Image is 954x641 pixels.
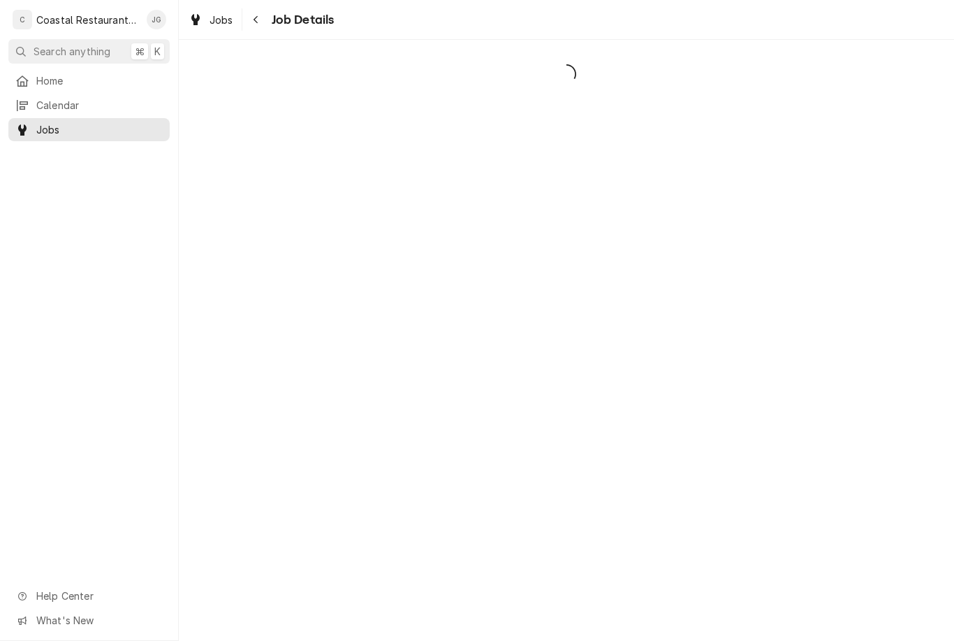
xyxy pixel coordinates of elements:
[179,59,954,89] span: Loading...
[36,122,163,137] span: Jobs
[8,584,170,607] a: Go to Help Center
[34,44,110,59] span: Search anything
[210,13,233,27] span: Jobs
[183,8,239,31] a: Jobs
[36,98,163,113] span: Calendar
[8,94,170,117] a: Calendar
[36,613,161,628] span: What's New
[8,609,170,632] a: Go to What's New
[8,39,170,64] button: Search anything⌘K
[36,589,161,603] span: Help Center
[267,10,335,29] span: Job Details
[36,73,163,88] span: Home
[36,13,139,27] div: Coastal Restaurant Repair
[13,10,32,29] div: C
[8,118,170,141] a: Jobs
[8,69,170,92] a: Home
[147,10,166,29] div: James Gatton's Avatar
[147,10,166,29] div: JG
[135,44,145,59] span: ⌘
[154,44,161,59] span: K
[245,8,267,31] button: Navigate back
